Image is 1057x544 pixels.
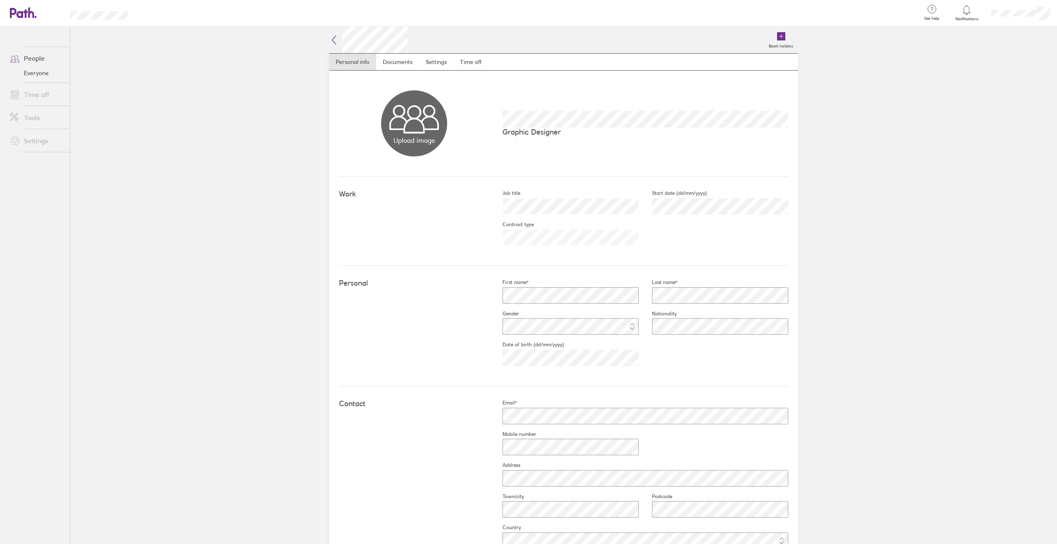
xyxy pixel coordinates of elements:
[3,109,70,126] a: Tools
[453,54,488,70] a: Time off
[329,54,376,70] a: Personal info
[3,66,70,80] a: Everyone
[489,341,564,348] label: Date of birth (dd/mm/yyyy)
[3,132,70,149] a: Settings
[502,128,788,136] p: Graphic Designer
[339,279,489,288] h4: Personal
[3,50,70,66] a: People
[3,86,70,103] a: Time off
[953,4,980,21] a: Notifications
[639,190,707,196] label: Start date (dd/mm/yyyy)
[639,493,672,500] label: Postcode
[918,16,945,21] span: Get help
[953,17,980,21] span: Notifications
[639,310,677,317] label: Nationality
[764,41,798,49] label: Book holiday
[339,190,489,199] h4: Work
[489,524,521,531] label: Country
[419,54,453,70] a: Settings
[764,27,798,53] a: Book holiday
[489,310,519,317] label: Gender
[489,400,517,406] label: Email*
[489,462,520,468] label: Address
[489,279,528,286] label: First name*
[339,400,489,408] h4: Contact
[489,431,536,438] label: Mobile number
[489,221,534,228] label: Contract type
[376,54,419,70] a: Documents
[489,493,524,500] label: Town/city
[489,190,520,196] label: Job title
[639,279,678,286] label: Last name*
